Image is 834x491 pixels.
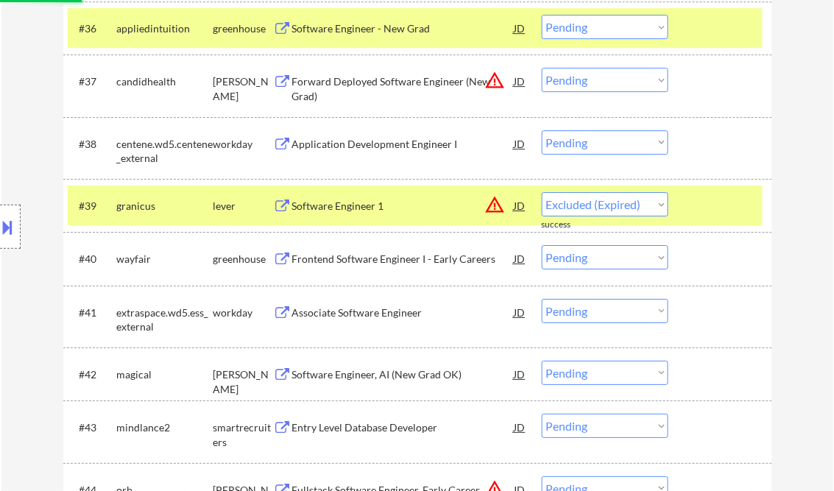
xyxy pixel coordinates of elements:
[292,137,515,152] div: Application Development Engineer I
[485,194,506,215] button: warning_amber
[513,299,528,325] div: JD
[79,367,105,382] div: #42
[513,130,528,157] div: JD
[117,367,213,382] div: magical
[513,361,528,387] div: JD
[117,420,213,435] div: mindlance2
[513,192,528,219] div: JD
[117,74,213,89] div: candidhealth
[79,21,105,36] div: #36
[292,252,515,266] div: Frontend Software Engineer I - Early Careers
[513,68,528,94] div: JD
[292,21,515,36] div: Software Engineer - New Grad
[292,74,515,103] div: Forward Deployed Software Engineer (New Grad)
[213,74,274,103] div: [PERSON_NAME]
[79,420,105,435] div: #43
[292,420,515,435] div: Entry Level Database Developer
[213,367,274,396] div: [PERSON_NAME]
[117,21,213,36] div: appliedintuition
[79,74,105,89] div: #37
[213,420,274,449] div: smartrecruiters
[485,70,506,91] button: warning_amber
[513,245,528,272] div: JD
[292,305,515,320] div: Associate Software Engineer
[513,15,528,41] div: JD
[292,199,515,213] div: Software Engineer 1
[513,414,528,440] div: JD
[542,219,601,231] div: success
[292,367,515,382] div: Software Engineer, AI (New Grad OK)
[213,21,274,36] div: greenhouse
